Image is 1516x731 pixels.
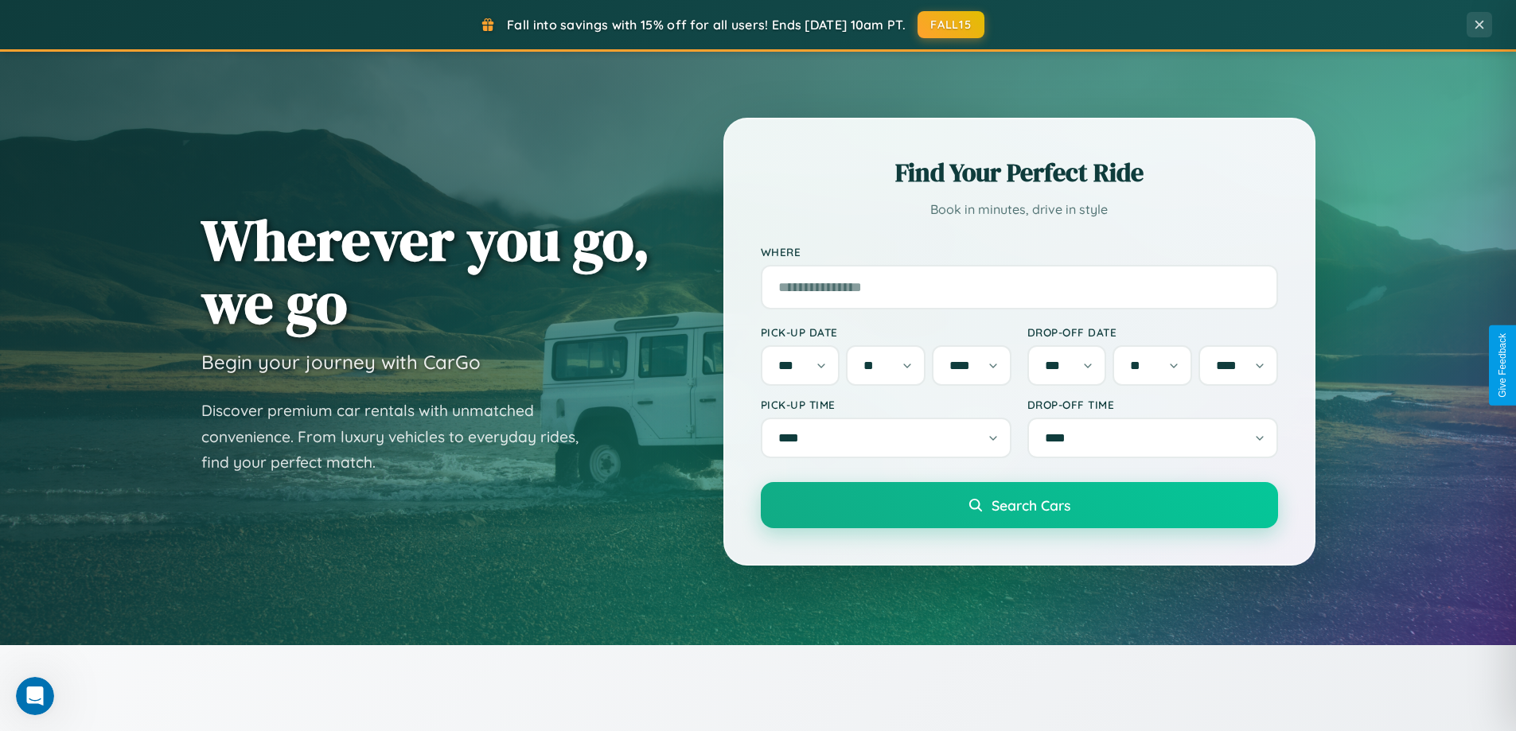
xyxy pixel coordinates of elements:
[1027,325,1278,339] label: Drop-off Date
[992,496,1070,514] span: Search Cars
[507,17,906,33] span: Fall into savings with 15% off for all users! Ends [DATE] 10am PT.
[201,398,599,476] p: Discover premium car rentals with unmatched convenience. From luxury vehicles to everyday rides, ...
[1497,333,1508,398] div: Give Feedback
[761,482,1278,528] button: Search Cars
[761,155,1278,190] h2: Find Your Perfect Ride
[201,350,481,374] h3: Begin your journey with CarGo
[761,198,1278,221] p: Book in minutes, drive in style
[761,245,1278,259] label: Where
[761,325,1011,339] label: Pick-up Date
[761,398,1011,411] label: Pick-up Time
[201,208,650,334] h1: Wherever you go, we go
[1027,398,1278,411] label: Drop-off Time
[16,677,54,715] iframe: Intercom live chat
[918,11,984,38] button: FALL15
